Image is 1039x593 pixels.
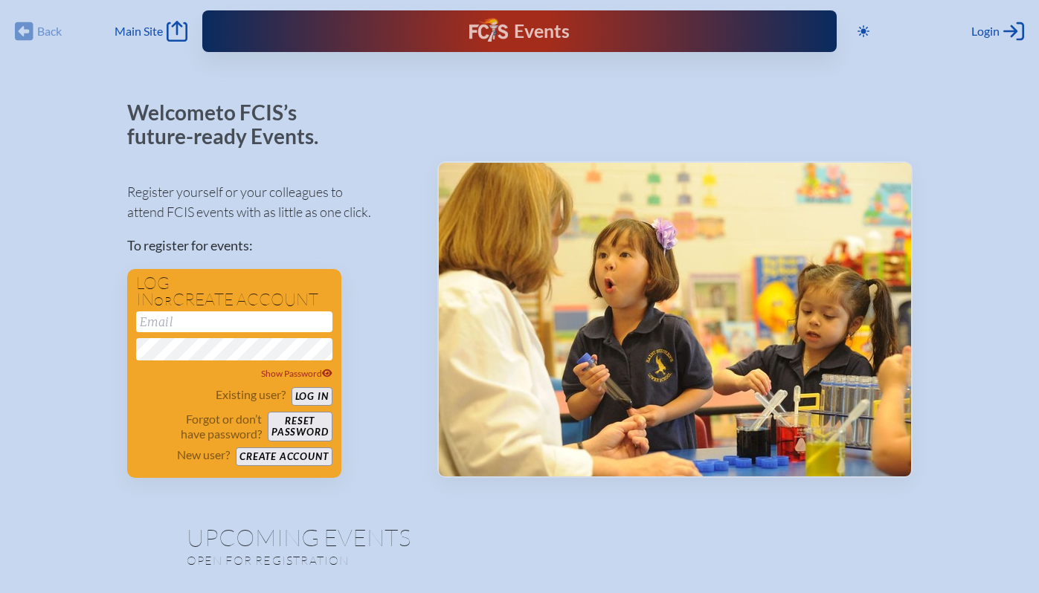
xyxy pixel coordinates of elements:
[971,24,1000,39] span: Login
[136,275,332,308] h1: Log in create account
[261,368,332,379] span: Show Password
[439,163,911,476] img: Events
[154,294,173,308] span: or
[127,236,414,256] p: To register for events:
[127,101,335,148] p: Welcome to FCIS’s future-ready Events.
[127,182,414,222] p: Register yourself or your colleagues to attend FCIS events with as little as one click.
[136,412,263,441] p: Forgot or don’t have password?
[236,447,332,466] button: Create account
[268,412,332,441] button: Resetpassword
[115,24,163,39] span: Main Site
[216,387,286,402] p: Existing user?
[187,525,853,549] h1: Upcoming Events
[385,18,654,45] div: FCIS Events — Future ready
[136,311,332,332] input: Email
[292,387,332,406] button: Log in
[187,553,579,568] p: Open for registration
[115,21,187,42] a: Main Site
[177,447,230,462] p: New user?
